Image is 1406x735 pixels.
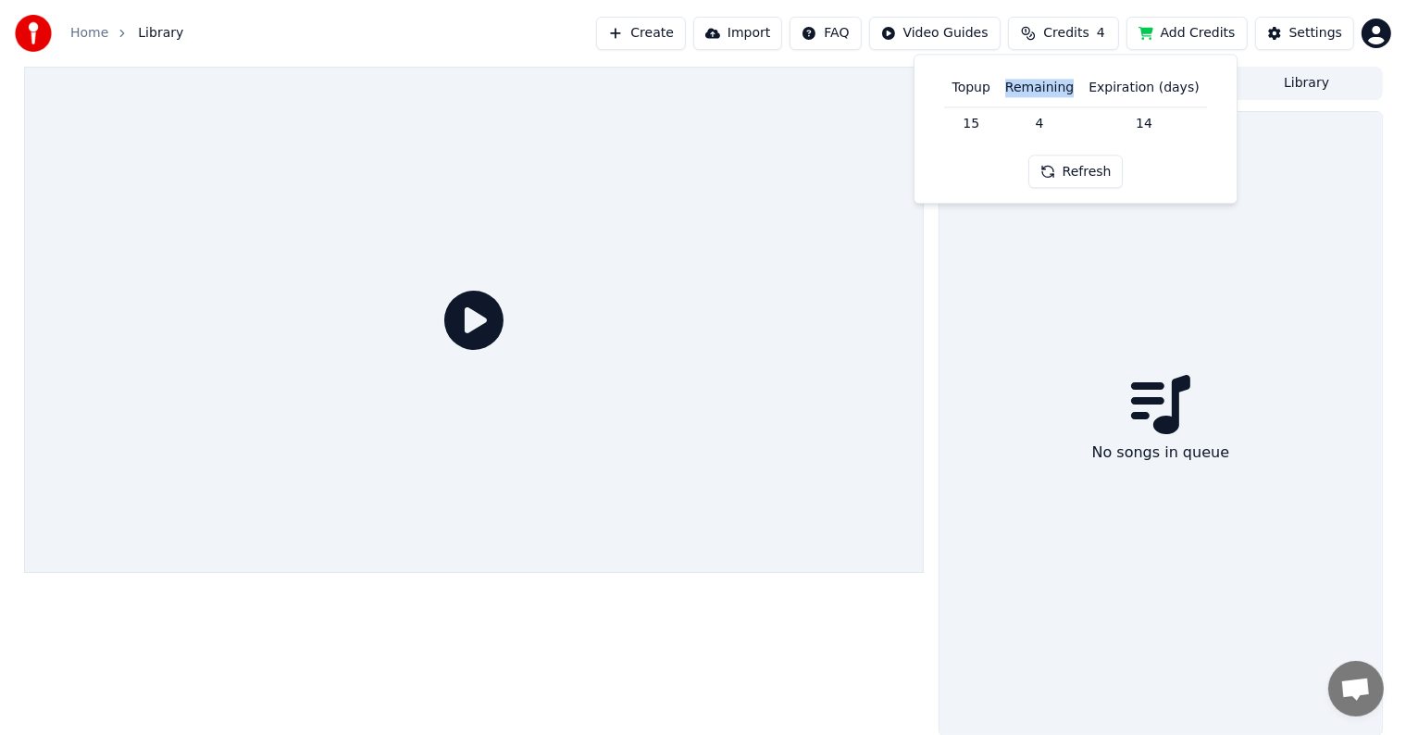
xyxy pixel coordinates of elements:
[790,17,861,50] button: FAQ
[1008,17,1119,50] button: Credits4
[1289,24,1342,43] div: Settings
[945,106,998,140] td: 15
[1328,661,1384,716] div: Open chat
[1043,24,1089,43] span: Credits
[869,17,1001,50] button: Video Guides
[1255,17,1354,50] button: Settings
[596,17,686,50] button: Create
[1028,156,1124,189] button: Refresh
[1081,69,1206,106] th: Expiration (days)
[945,69,998,106] th: Topup
[693,17,782,50] button: Import
[70,24,108,43] a: Home
[998,106,1081,140] td: 4
[1081,106,1206,140] td: 14
[998,69,1081,106] th: Remaining
[138,24,183,43] span: Library
[1097,24,1105,43] span: 4
[1126,17,1248,50] button: Add Credits
[1085,434,1237,471] div: No songs in queue
[15,15,52,52] img: youka
[1234,70,1380,97] button: Library
[70,24,183,43] nav: breadcrumb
